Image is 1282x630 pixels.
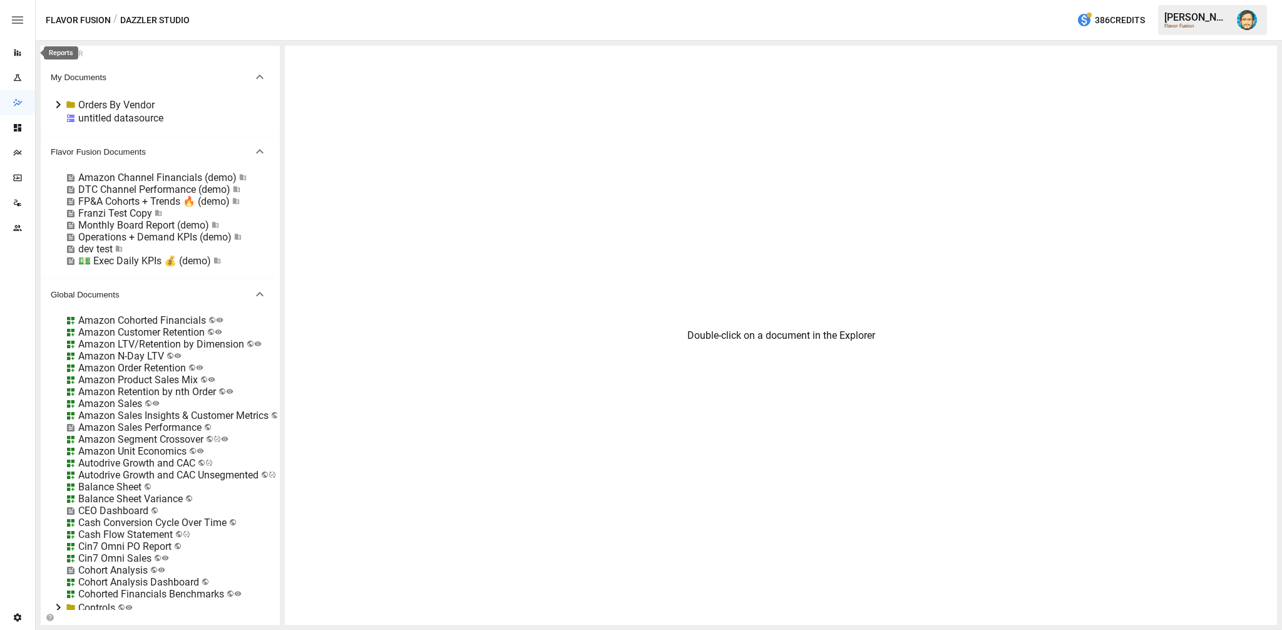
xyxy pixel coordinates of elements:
div: Amazon Sales [78,398,142,410]
div: Autodrive Growth and CAC Unsegmented [78,469,259,481]
svg: Public [221,435,228,443]
div: [PERSON_NAME] [1164,11,1229,23]
div: Double-click on a document in the Explorer [687,329,875,341]
svg: Public [196,364,203,371]
div: Amazon Product Sales Mix [78,374,198,386]
div: Amazon Channel Financials (demo) [78,172,237,183]
button: Flavor Fusion [46,13,111,28]
svg: Published [213,435,221,443]
button: My Documents [41,62,277,92]
img: Dana Basken [1237,10,1257,30]
svg: Public [197,447,204,455]
button: Flavor Fusion Documents [41,137,277,167]
svg: Published [269,471,276,478]
div: Cohort Analysis [78,564,148,576]
div: Amazon Retention by nth Order [78,386,216,398]
button: Dana Basken [1229,3,1264,38]
div: Amazon Segment Crossover [78,433,203,445]
div: Amazon LTV/Retention by Dimension [78,338,244,350]
svg: Public [174,352,182,359]
div: Controls [78,602,115,614]
div: Amazon Cohorted Financials [78,314,206,326]
div: Reports [44,46,78,59]
div: Cohorted Financials Benchmarks [78,588,224,600]
div: Amazon Order Retention [78,362,186,374]
svg: Published [183,530,190,538]
div: untitled datasource [78,112,163,124]
div: Cin7 Omni PO Report [78,540,172,552]
div: dev test [78,243,113,255]
span: My Documents [51,73,252,82]
svg: Public [152,400,160,407]
button: Collapse Folders [43,613,56,622]
div: Amazon Sales Performance [78,421,202,433]
span: Global Documents [51,290,252,299]
div: 💵 Exec Daily KPIs 💰 (demo) [78,255,211,267]
div: Balance Sheet Variance [78,493,183,505]
div: Flavor Fusion [1164,23,1229,29]
button: 386Credits [1072,9,1150,32]
div: FP&A Cohorts + Trends 🔥 (demo) [78,195,230,207]
svg: Public [216,316,223,324]
svg: Public [215,328,222,336]
div: Monthly Board Report (demo) [78,219,209,231]
div: Amazon Sales Insights & Customer Metrics [78,410,269,421]
div: CEO Dashboard [78,505,148,517]
div: Amazon Unit Economics [78,445,187,457]
div: Amazon N-Day LTV [78,350,164,362]
div: Cin7 Omni Sales [78,552,151,564]
div: Balance Sheet [78,481,141,493]
div: Cohort Analysis Dashboard [78,576,199,588]
svg: Public [234,590,242,597]
div: Operations + Demand KPIs (demo) [78,231,232,243]
div: Cash Flow Statement [78,529,173,540]
div: Amazon Customer Retention [78,326,205,338]
div: Orders By Vendor [78,99,155,111]
svg: Public [226,388,233,395]
svg: Public [125,604,133,611]
span: Flavor Fusion Documents [51,147,252,157]
svg: Public [158,566,165,574]
svg: Published [205,459,213,467]
button: Global Documents [41,279,277,309]
span: 386 Credits [1095,13,1145,28]
svg: Public [254,340,262,348]
svg: Public [208,376,215,383]
div: Franzi Test Copy [78,207,152,219]
div: Cash Conversion Cycle Over Time [78,517,227,529]
div: DTC Channel Performance (demo) [78,183,230,195]
div: / [113,13,118,28]
div: Autodrive Growth and CAC [78,457,195,469]
svg: Public [162,554,169,562]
